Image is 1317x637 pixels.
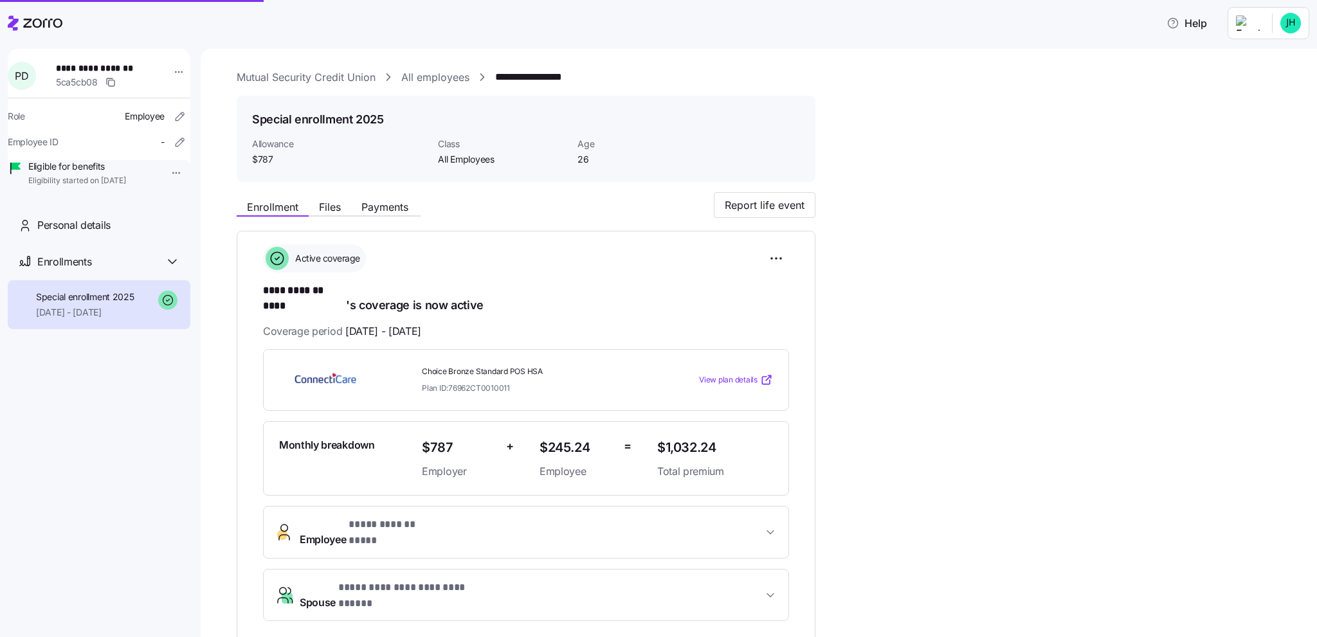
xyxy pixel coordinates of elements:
span: + [506,437,514,456]
span: = [624,437,631,456]
span: Enrollment [247,202,298,212]
span: $245.24 [540,437,613,458]
a: View plan details [699,373,773,386]
span: Plan ID: 76962CT0010011 [422,382,510,393]
span: Class [438,138,567,150]
h1: 's coverage is now active [263,283,789,313]
span: 5ca5cb08 [56,76,98,89]
span: Employer [422,463,496,480]
img: Employer logo [1236,15,1262,31]
span: Monthly breakdown [279,437,375,453]
span: P D [15,71,28,81]
span: Choice Bronze Standard POS HSA [422,366,647,377]
span: Allowance [252,138,428,150]
span: 26 [577,153,707,166]
img: ConnectiCare [279,365,372,395]
span: Eligibility started on [DATE] [28,175,126,186]
span: Personal details [37,217,111,233]
span: Employee [300,517,437,548]
span: Total premium [657,463,773,480]
span: $1,032.24 [657,437,773,458]
h1: Special enrollment 2025 [252,111,384,127]
span: Report life event [725,197,804,213]
span: All Employees [438,153,567,166]
span: $787 [252,153,428,166]
span: Eligible for benefits [28,160,126,173]
span: Coverage period [263,323,421,339]
span: Spouse [300,580,496,611]
span: Help [1167,15,1207,31]
span: [DATE] - [DATE] [345,323,421,339]
span: Role [8,110,25,123]
a: All employees [401,69,469,85]
button: Report life event [714,192,815,218]
span: $787 [422,437,496,458]
span: Employee [540,463,613,480]
span: [DATE] - [DATE] [36,306,134,319]
span: Age [577,138,707,150]
button: Help [1156,10,1217,36]
span: Active coverage [291,252,360,265]
span: Files [319,202,341,212]
img: 8c8e6c77ffa765d09eea4464d202a615 [1280,13,1301,33]
span: Payments [361,202,408,212]
span: Employee [125,110,165,123]
span: - [161,136,165,148]
a: Mutual Security Credit Union [237,69,376,85]
span: View plan details [699,374,758,386]
span: Special enrollment 2025 [36,291,134,303]
span: Employee ID [8,136,59,148]
span: Enrollments [37,254,91,270]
